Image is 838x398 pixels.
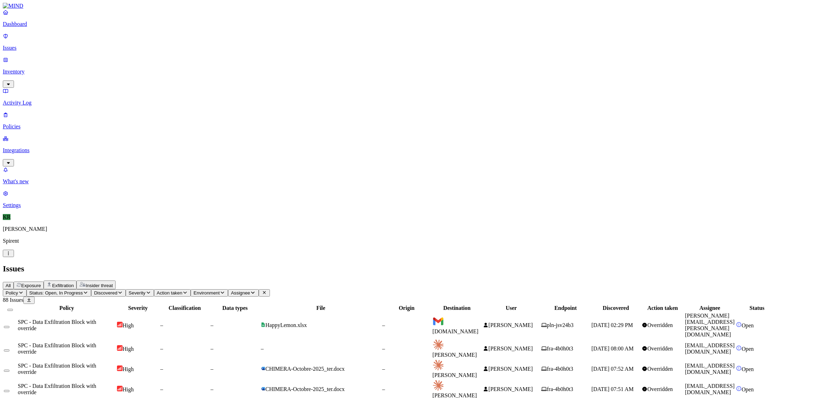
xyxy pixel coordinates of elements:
span: Policy [6,290,18,296]
p: What's new [3,178,835,185]
p: [PERSON_NAME] [3,226,835,232]
p: Inventory [3,69,835,75]
div: Assignee [685,305,735,311]
span: SPC - Data Exfiltration Block with override [18,342,96,355]
span: – [382,386,385,392]
img: google-sheets [261,322,265,327]
img: microsoft-word [261,386,265,391]
span: – [382,346,385,351]
p: Issues [3,45,835,51]
span: fra-4b0h0t3 [547,366,573,372]
div: Data types [211,305,259,311]
span: Overridden [647,366,673,372]
div: Endpoint [541,305,590,311]
span: [PERSON_NAME] [433,372,477,378]
h2: Issues [3,264,835,273]
span: All [6,283,11,288]
img: mail.google.com favicon [433,316,444,327]
button: Select row [4,349,9,351]
div: User [483,305,540,311]
div: Action taken [642,305,684,311]
p: Settings [3,202,835,208]
img: MIND [3,3,23,9]
span: [DATE] 08:00 AM [591,346,634,351]
span: pln-jsv24b3 [547,322,573,328]
span: Environment [193,290,220,296]
div: Classification [160,305,209,311]
span: Status: Open, In Progress [29,290,83,296]
span: fra-4b0h0t3 [547,386,573,392]
span: – [160,386,163,392]
span: [DATE] 07:51 AM [591,386,634,392]
p: Dashboard [3,21,835,27]
a: Settings [3,190,835,208]
button: Select all [7,309,13,311]
p: Integrations [3,147,835,154]
span: – [160,366,163,372]
span: Overridden [647,346,673,351]
button: Select row [4,370,9,372]
span: – [382,366,385,372]
img: claude.ai favicon [433,360,444,371]
span: – [160,346,163,351]
span: [EMAIL_ADDRESS][DOMAIN_NAME] [685,363,735,375]
span: 88 Issues [3,297,23,303]
button: Select row [4,326,9,328]
div: Destination [433,305,482,311]
p: Activity Log [3,100,835,106]
span: [EMAIL_ADDRESS][DOMAIN_NAME] [685,383,735,395]
p: Spirent [3,238,835,244]
img: severity-high [117,345,123,351]
span: [DATE] 07:52 AM [591,366,634,372]
a: Dashboard [3,9,835,27]
span: – [211,366,213,372]
span: – [261,346,264,351]
img: status-open [736,386,742,391]
span: – [211,386,213,392]
span: High [123,346,134,352]
span: SPC - Data Exfiltration Block with override [18,363,96,375]
span: [EMAIL_ADDRESS][DOMAIN_NAME] [685,342,735,355]
span: [PERSON_NAME][EMAIL_ADDRESS][PERSON_NAME][DOMAIN_NAME] [685,313,735,337]
span: [PERSON_NAME] [433,352,477,358]
img: status-open [736,322,742,327]
span: – [211,346,213,351]
span: High [123,366,134,372]
span: [PERSON_NAME] [488,366,533,372]
span: [PERSON_NAME] [488,346,533,351]
span: [DOMAIN_NAME] [433,328,479,334]
img: severity-high [117,365,123,371]
a: What's new [3,166,835,185]
span: Insider threat [86,283,113,288]
img: claude.ai favicon [433,339,444,350]
span: [PERSON_NAME] [488,322,533,328]
span: HappyLemon.xlsx [265,322,307,328]
img: severity-high [117,386,123,391]
p: Policies [3,123,835,130]
span: High [123,322,134,328]
img: severity-high [117,322,123,327]
span: Overridden [647,386,673,392]
img: status-open [736,365,742,371]
div: Discovered [591,305,640,311]
span: Exposure [21,283,41,288]
div: Status [736,305,778,311]
span: Assignee [231,290,250,296]
span: – [211,322,213,328]
a: Activity Log [3,88,835,106]
div: Origin [382,305,431,311]
a: Policies [3,112,835,130]
span: Open [742,322,754,328]
span: Discovered [94,290,117,296]
span: CHIMERA-Octobre-2025_ter.docx [265,386,345,392]
div: Policy [18,305,116,311]
img: claude.ai favicon [433,380,444,391]
div: File [261,305,381,311]
button: Select row [4,390,9,392]
a: Inventory [3,57,835,87]
span: CHIMERA-Octobre-2025_ter.docx [265,366,345,372]
span: High [123,386,134,392]
span: Severity [128,290,145,296]
span: Open [742,386,754,392]
span: Action taken [157,290,182,296]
